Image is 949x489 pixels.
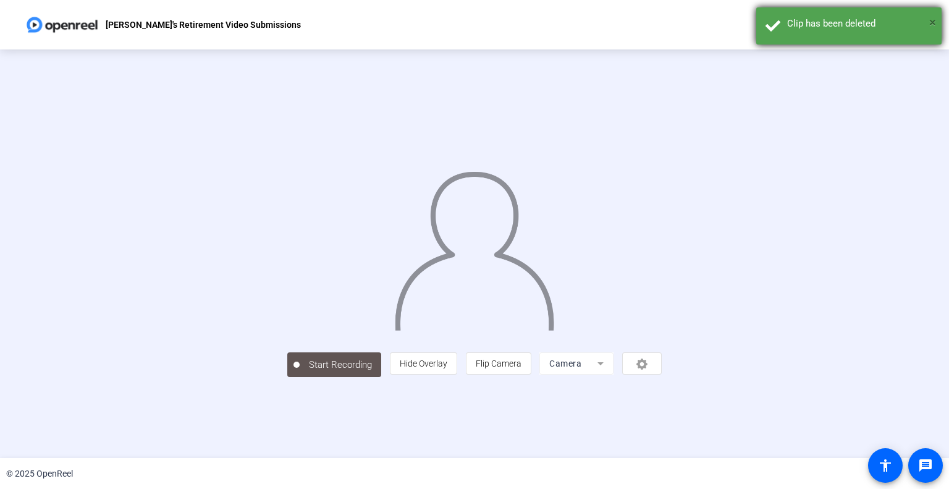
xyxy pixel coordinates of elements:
[918,458,933,473] mat-icon: message
[394,162,555,331] img: overlay
[400,359,447,368] span: Hide Overlay
[287,352,381,377] button: Start Recording
[929,15,936,30] span: ×
[466,352,531,375] button: Flip Camera
[476,359,521,368] span: Flip Camera
[106,17,301,32] p: [PERSON_NAME]'s Retirement Video Submissions
[300,358,381,372] span: Start Recording
[25,12,99,37] img: OpenReel logo
[390,352,457,375] button: Hide Overlay
[6,467,73,480] div: © 2025 OpenReel
[787,17,932,31] div: Clip has been deleted
[878,458,893,473] mat-icon: accessibility
[929,13,936,32] button: Close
